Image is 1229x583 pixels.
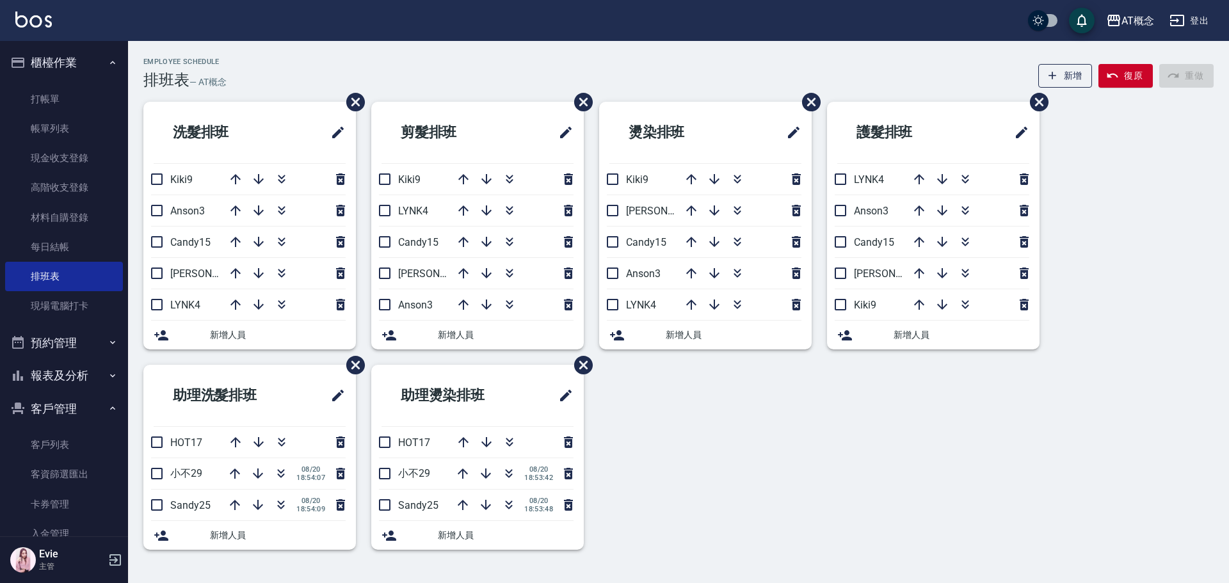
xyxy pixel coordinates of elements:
a: 現金收支登錄 [5,143,123,173]
a: 客資篩選匯出 [5,459,123,489]
button: 新增 [1038,64,1093,88]
div: 新增人員 [143,321,356,349]
span: 刪除班表 [565,346,595,384]
span: 新增人員 [210,328,346,342]
span: 18:53:42 [524,474,553,482]
span: Kiki9 [398,173,421,186]
span: Sandy25 [170,499,211,511]
button: 登出 [1164,9,1214,33]
span: 修改班表的標題 [1006,117,1029,148]
span: 18:54:09 [296,505,325,513]
span: Kiki9 [626,173,648,186]
span: 新增人員 [438,328,574,342]
button: 報表及分析 [5,359,123,392]
span: 刪除班表 [1020,83,1050,121]
h2: 助理燙染排班 [382,372,527,419]
span: 小不29 [398,467,430,479]
img: Person [10,547,36,573]
span: Anson3 [170,205,205,217]
span: 08/20 [524,465,553,474]
button: save [1069,8,1095,33]
h2: 護髮排班 [837,109,969,156]
h5: Evie [39,548,104,561]
span: Candy15 [398,236,438,248]
span: 08/20 [296,497,325,505]
span: Anson3 [854,205,888,217]
span: 08/20 [296,465,325,474]
span: Candy15 [170,236,211,248]
span: Kiki9 [170,173,193,186]
div: 新增人員 [371,321,584,349]
div: 新增人員 [143,521,356,550]
span: HOT17 [170,436,202,449]
img: Logo [15,12,52,28]
div: 新增人員 [599,321,812,349]
span: 刪除班表 [792,83,823,121]
a: 每日結帳 [5,232,123,262]
span: 修改班表的標題 [550,117,574,148]
p: 主管 [39,561,104,572]
span: 08/20 [524,497,553,505]
span: 刪除班表 [337,83,367,121]
button: 預約管理 [5,326,123,360]
span: Sandy25 [398,499,438,511]
span: 新增人員 [438,529,574,542]
h2: 燙染排班 [609,109,741,156]
span: Kiki9 [854,299,876,311]
h2: Employee Schedule [143,58,227,66]
div: AT概念 [1121,13,1154,29]
div: 新增人員 [371,521,584,550]
span: 新增人員 [894,328,1029,342]
span: 18:53:48 [524,505,553,513]
span: LYNK4 [854,173,884,186]
a: 打帳單 [5,84,123,114]
button: 復原 [1098,64,1153,88]
a: 高階收支登錄 [5,173,123,202]
span: 新增人員 [210,529,346,542]
a: 帳單列表 [5,114,123,143]
a: 卡券管理 [5,490,123,519]
h6: — AT概念 [189,76,227,89]
h3: 排班表 [143,71,189,89]
h2: 剪髮排班 [382,109,513,156]
span: Candy15 [854,236,894,248]
span: LYNK4 [398,205,428,217]
span: 刪除班表 [337,346,367,384]
span: 18:54:07 [296,474,325,482]
span: 修改班表的標題 [778,117,801,148]
button: 客戶管理 [5,392,123,426]
span: 刪除班表 [565,83,595,121]
span: [PERSON_NAME]2 [398,268,481,280]
span: [PERSON_NAME]2 [854,268,936,280]
span: 修改班表的標題 [323,117,346,148]
div: 新增人員 [827,321,1040,349]
span: Anson3 [626,268,661,280]
span: LYNK4 [626,299,656,311]
span: Anson3 [398,299,433,311]
span: [PERSON_NAME]2 [626,205,709,217]
a: 排班表 [5,262,123,291]
span: HOT17 [398,436,430,449]
h2: 洗髮排班 [154,109,285,156]
span: LYNK4 [170,299,200,311]
a: 現場電腦打卡 [5,291,123,321]
button: AT概念 [1101,8,1159,34]
span: 小不29 [170,467,202,479]
span: 修改班表的標題 [323,380,346,411]
button: 櫃檯作業 [5,46,123,79]
h2: 助理洗髮排班 [154,372,299,419]
span: 新增人員 [666,328,801,342]
span: [PERSON_NAME]2 [170,268,253,280]
span: Candy15 [626,236,666,248]
a: 入金管理 [5,519,123,548]
a: 客戶列表 [5,430,123,459]
a: 材料自購登錄 [5,203,123,232]
span: 修改班表的標題 [550,380,574,411]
